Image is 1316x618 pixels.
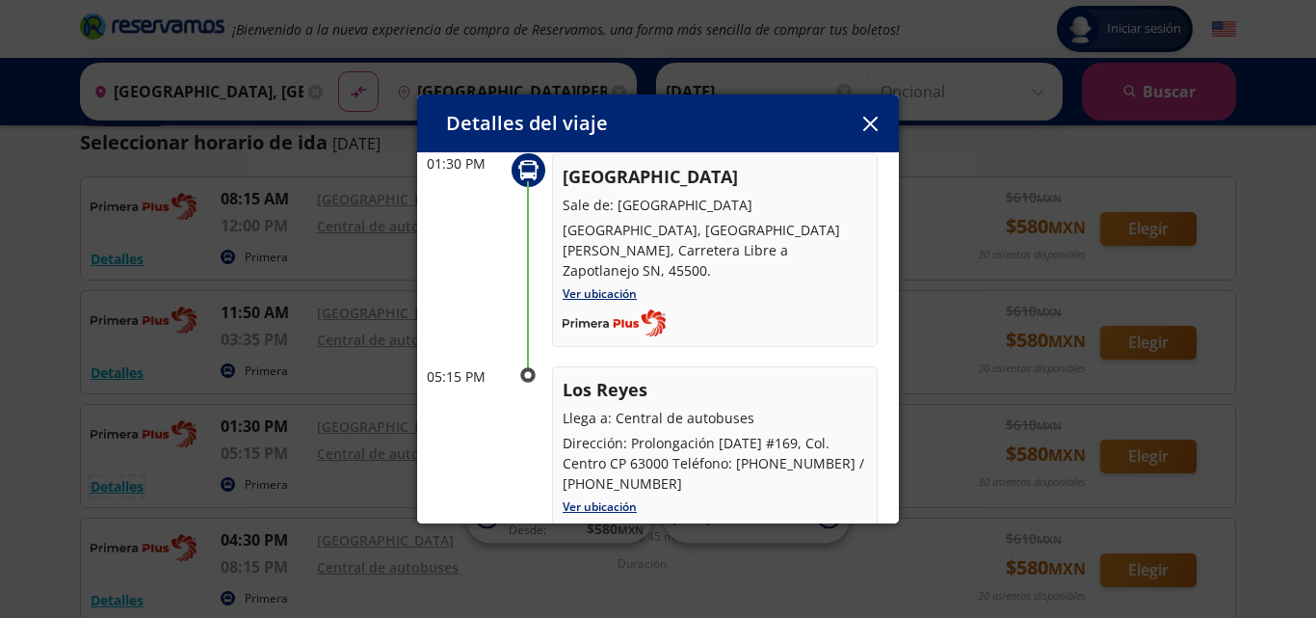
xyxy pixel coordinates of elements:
[446,109,608,138] p: Detalles del viaje
[563,408,867,428] p: Llega a: Central de autobuses
[563,195,867,215] p: Sale de: [GEOGRAPHIC_DATA]
[563,309,666,336] img: Completo_color__1_.png
[427,366,504,387] p: 05:15 PM
[427,153,504,174] p: 01:30 PM
[563,377,867,403] p: Los Reyes
[563,220,867,281] p: [GEOGRAPHIC_DATA], [GEOGRAPHIC_DATA][PERSON_NAME], Carretera Libre a Zapotlanejo SN, 45500.
[563,285,637,302] a: Ver ubicación
[563,433,867,494] p: Dirección: Prolongación [DATE] #169, Col. Centro CP 63000 Teléfono: [PHONE_NUMBER] / [PHONE_NUMBER]
[563,498,637,515] a: Ver ubicación
[563,164,867,190] p: [GEOGRAPHIC_DATA]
